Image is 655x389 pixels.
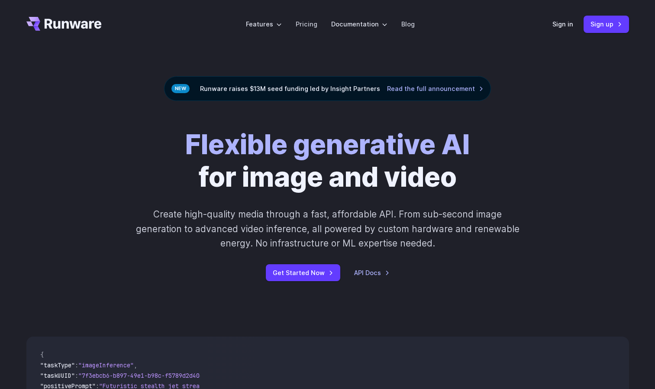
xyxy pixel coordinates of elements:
a: Go to / [26,17,102,31]
a: Get Started Now [266,264,340,281]
a: Read the full announcement [387,84,484,94]
span: : [75,361,78,369]
label: Documentation [331,19,387,29]
span: "imageInference" [78,361,134,369]
h1: for image and video [185,129,470,193]
span: { [40,351,44,359]
strong: Flexible generative AI [185,128,470,161]
span: : [75,372,78,379]
label: Features [246,19,282,29]
a: Sign up [584,16,629,32]
p: Create high-quality media through a fast, affordable API. From sub-second image generation to adv... [135,207,520,250]
a: API Docs [354,268,390,278]
span: "taskType" [40,361,75,369]
a: Pricing [296,19,317,29]
span: "taskUUID" [40,372,75,379]
a: Blog [401,19,415,29]
span: "7f3ebcb6-b897-49e1-b98c-f5789d2d40d7" [78,372,210,379]
span: , [134,361,137,369]
div: Runware raises $13M seed funding led by Insight Partners [164,76,491,101]
a: Sign in [552,19,573,29]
